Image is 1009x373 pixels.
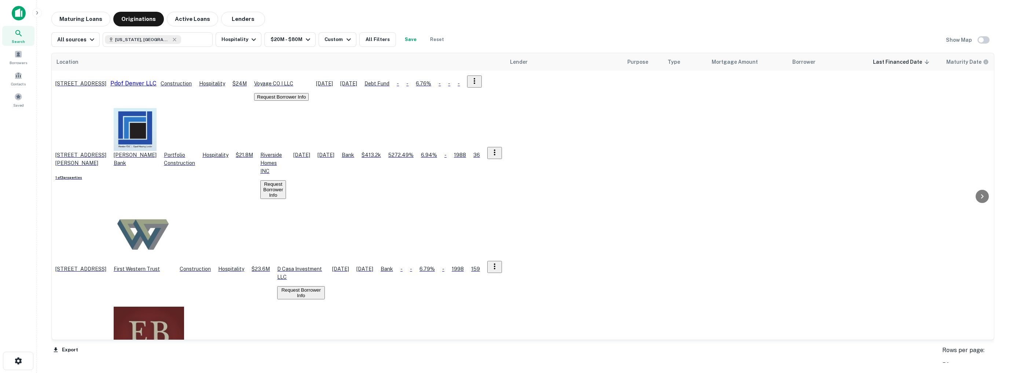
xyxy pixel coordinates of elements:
button: Save your search to get updates of matches that match your search criteria. [399,32,422,47]
span: Search [12,38,25,44]
p: Voyage CO I LLC [254,80,309,88]
p: [STREET_ADDRESS] [55,80,106,88]
p: [DATE] [332,265,349,273]
th: Borrower [788,53,869,71]
div: Maturity dates displayed may be estimated. Please contact the lender for the most accurate maturi... [946,58,989,66]
p: $23.6M [252,265,270,273]
p: [DATE] [318,151,334,159]
a: Saved [2,90,34,110]
button: Request Borrower Info [254,93,309,101]
th: Location [52,53,506,71]
p: $24M [232,80,247,88]
p: [DATE] [293,151,310,159]
h6: Show Map [946,36,973,44]
p: - [442,265,444,273]
a: Search [2,26,34,46]
h6: 1 of 3 properties [55,175,106,181]
span: 5272.49% [388,152,414,158]
span: - [410,266,412,272]
img: picture [114,108,157,151]
span: Last Financed Date [873,58,932,66]
th: Type [663,53,707,71]
button: Custom [319,32,356,47]
span: Borrowers [10,60,27,66]
p: Riverside Homes INC [260,151,286,175]
span: Saved [13,102,24,108]
iframe: Chat Widget [972,314,1009,350]
button: All sources [51,32,100,47]
span: Borrower [792,58,815,66]
div: This loan purpose was for construction [161,80,192,88]
div: 50 [942,361,994,369]
span: Maturity dates displayed may be estimated. Please contact the lender for the most accurate maturi... [946,58,998,66]
div: This loan purpose was for construction [180,265,211,273]
p: - [397,80,399,88]
p: [STREET_ADDRESS] [55,265,106,273]
button: Export [51,344,80,355]
p: - [400,265,403,273]
span: Type [668,58,690,66]
button: All Filters [359,32,396,47]
th: Purpose [623,53,663,71]
button: Hospitality [216,32,261,47]
th: Mortgage Amount [707,53,788,71]
span: Location [56,58,88,66]
span: [US_STATE], [GEOGRAPHIC_DATA] [115,36,170,43]
p: 1998 [452,265,464,273]
span: Lender [510,58,528,66]
p: 6.79% [419,265,435,273]
a: Contacts [2,69,34,88]
button: Request Borrower Info [277,286,325,299]
button: $20M - $80M [264,32,316,47]
div: First Western Trust [114,206,172,273]
img: capitalize-icon.png [12,6,26,21]
p: $413.2k [362,151,381,159]
span: Contacts [11,81,26,87]
span: Purpose [627,58,658,66]
div: All sources [57,35,96,44]
button: Originations [113,12,164,26]
p: 6.76% [416,80,431,88]
p: 159 [471,265,480,273]
p: - [444,151,447,159]
p: 1988 [454,151,466,159]
button: Lenders [221,12,265,26]
p: Bank [342,151,354,159]
p: Bank [381,265,393,273]
img: picture [114,206,172,265]
button: Request Borrower Info [260,180,286,199]
p: Hospitality [202,151,228,159]
p: Hospitality [218,265,244,273]
div: [PERSON_NAME] Bank [114,108,157,167]
button: Maturing Loans [51,12,110,26]
p: [STREET_ADDRESS][PERSON_NAME] [55,151,106,167]
div: This loan purpose was for construction [164,159,195,167]
th: Last Financed Date [869,53,942,71]
p: Pdof Denver LLC [110,79,157,88]
p: 6.94% [421,151,437,159]
p: [DATE] [340,80,357,88]
p: $21.8M [236,151,253,159]
span: Mortgage Amount [712,58,767,66]
span: - [406,81,408,86]
p: Debt Fund [364,80,389,88]
p: [DATE] [356,265,373,273]
button: Active Loans [167,12,218,26]
p: - [458,80,460,88]
div: Custom [324,35,353,44]
p: - [448,80,450,88]
div: This is a portfolio loan with 3 properties [164,151,195,159]
a: Borrowers [2,47,34,67]
h6: Maturity Date [946,58,982,66]
p: Rows per page: [942,346,994,355]
p: 36 [473,151,480,159]
button: Reset [425,32,449,47]
th: Lender [506,53,623,71]
p: D Casa Investment LLC [277,265,325,281]
p: Hospitality [199,80,225,88]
